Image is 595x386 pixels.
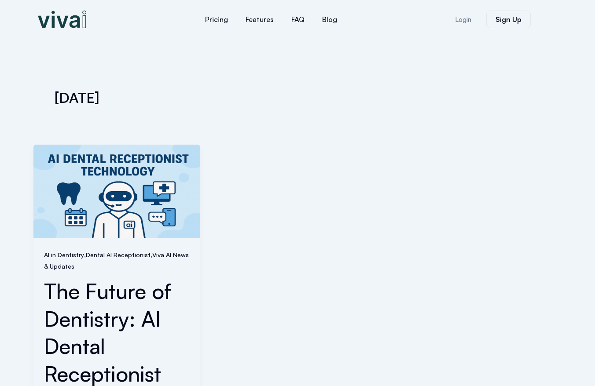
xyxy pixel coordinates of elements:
[44,251,84,259] a: AI in Dentistry
[444,11,482,28] a: Login
[237,9,283,30] a: Features
[44,249,190,272] span: , ,
[33,186,200,195] a: Read: The Future of Dentistry: AI Dental Receptionist Technology
[55,88,540,108] h1: [DATE]
[455,16,471,23] span: Login
[143,9,399,30] nav: Menu
[196,9,237,30] a: Pricing
[486,11,531,28] a: Sign Up
[283,9,313,30] a: FAQ
[313,9,346,30] a: Blog
[496,16,522,23] span: Sign Up
[86,251,151,259] a: Dental AI Receptionist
